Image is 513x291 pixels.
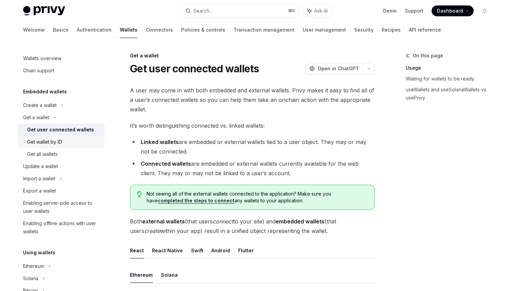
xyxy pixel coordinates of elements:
a: Wallets [120,22,137,38]
button: React [130,242,144,258]
strong: embedded wallets [275,218,324,225]
div: Import a wallet [23,175,55,183]
img: light logo [23,6,65,16]
button: Search...⌘K [180,5,299,17]
em: connect [213,218,233,225]
a: Connectors [146,22,173,38]
a: Authentication [77,22,112,38]
strong: external wallets [142,218,185,225]
div: Get a wallet [23,113,49,122]
button: Open in ChatGPT [305,63,363,74]
div: Get user connected wallets [27,126,94,134]
a: Get user connected wallets [18,124,104,136]
a: Usage [406,62,495,73]
a: Support [405,7,423,14]
div: Ethereum [23,262,44,270]
a: Policies & controls [181,22,225,38]
button: Flutter [238,242,254,258]
a: Chain support [18,65,104,77]
span: Dashboard [437,7,463,14]
button: Ask AI [303,5,332,17]
div: Get wallet by ID [27,138,62,146]
div: Export a wallet [23,187,56,195]
a: Security [354,22,374,38]
span: Ask AI [314,7,328,14]
a: useWallets and useSolanaWallets vs. usePrivy [406,84,495,103]
a: Dashboard [432,5,474,16]
h1: Get user connected wallets [130,62,259,75]
a: User management [303,22,346,38]
div: Wallets overview [23,54,61,62]
span: Open in ChatGPT [318,65,359,72]
button: Swift [191,242,203,258]
a: Basics [53,22,69,38]
button: Solana [161,267,178,283]
a: Export a wallet [18,185,104,197]
span: ⌘ K [288,8,295,14]
a: Enabling server-side access to user wallets [18,197,104,217]
div: Enabling offline actions with user wallets [23,219,100,236]
div: Create a wallet [23,101,57,109]
button: React Native [152,242,183,258]
span: It’s worth distinguishing connected vs. linked wallets: [130,121,375,130]
a: completed the steps to connect [158,198,234,204]
a: API reference [409,22,441,38]
h5: Embedded wallets [23,88,67,96]
a: Get all wallets [18,148,104,160]
a: Transaction management [233,22,294,38]
div: Solana [23,274,38,283]
a: Update a wallet [18,160,104,172]
strong: Linked wallets [141,139,179,145]
div: Enabling server-side access to user wallets [23,199,100,215]
div: Search... [193,7,212,15]
span: Both (that users to your site) and (that users within your app) result in a unified object repres... [130,217,375,236]
a: Demo [383,7,397,14]
span: A user may come in with both embedded and external wallets. Privy makes it easy to find all of a ... [130,86,375,114]
a: Wallets overview [18,52,104,65]
div: Update a wallet [23,162,58,170]
span: Not seeing all of the external wallets connected to the application? Make sure you have any walle... [147,190,367,204]
a: Enabling offline actions with user wallets [18,217,104,238]
div: Get all wallets [27,150,58,158]
li: are embedded or external wallets tied to a user object. They may or may not be connected. [130,137,375,156]
button: Toggle dark mode [479,5,490,16]
span: On this page [413,52,443,60]
button: Android [211,242,230,258]
a: Get wallet by ID [18,136,104,148]
div: Chain support [23,67,54,75]
li: are embedded or external wallets currently available for the web client. They may or may not be l... [130,159,375,178]
a: Welcome [23,22,45,38]
a: Waiting for wallets to be ready [406,73,495,84]
a: Recipes [382,22,401,38]
div: Get a wallet [130,52,375,59]
h5: Using wallets [23,249,55,257]
button: Ethereum [130,267,153,283]
svg: Tip [137,191,142,197]
em: create [144,228,160,234]
strong: Connected wallets [141,160,191,167]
